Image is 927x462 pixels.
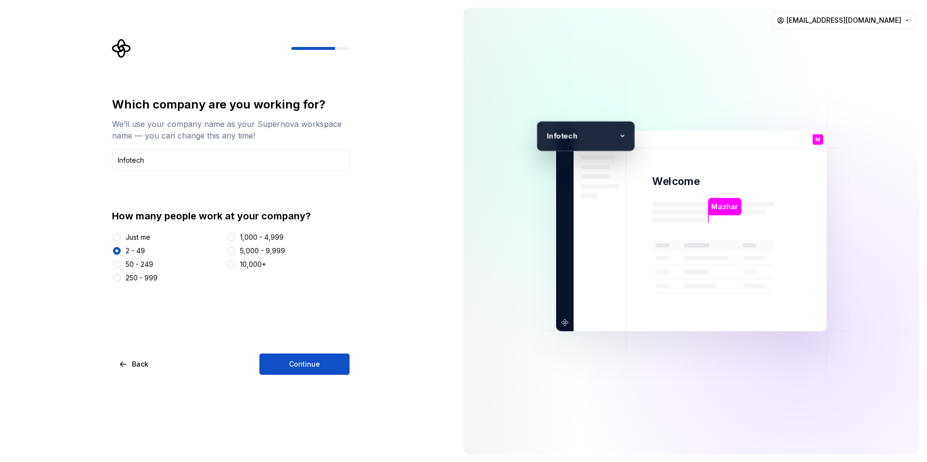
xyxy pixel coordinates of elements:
p: I [542,130,548,142]
div: Which company are you working for? [112,97,350,112]
input: Company name [112,149,350,170]
div: 2 - 49 [126,246,145,256]
div: 250 - 999 [126,273,158,283]
span: Back [132,359,148,369]
span: [EMAIL_ADDRESS][DOMAIN_NAME] [786,15,901,25]
button: Continue [259,354,350,375]
p: nfotech [548,130,615,142]
svg: Supernova Logo [112,39,131,58]
div: We’ll use your company name as your Supernova workspace name — you can change this any time! [112,118,350,141]
p: Welcome [652,174,700,188]
button: Back [112,354,157,375]
div: How many people work at your company? [112,209,350,223]
div: 5,000 - 9,999 [240,246,285,256]
div: 50 - 249 [126,260,153,269]
span: Continue [289,359,320,369]
p: Mazhar [711,201,738,212]
div: 10,000+ [240,260,266,269]
div: 1,000 - 4,999 [240,232,284,242]
button: [EMAIL_ADDRESS][DOMAIN_NAME] [772,12,915,29]
div: Just me [126,232,150,242]
p: M [815,137,820,142]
